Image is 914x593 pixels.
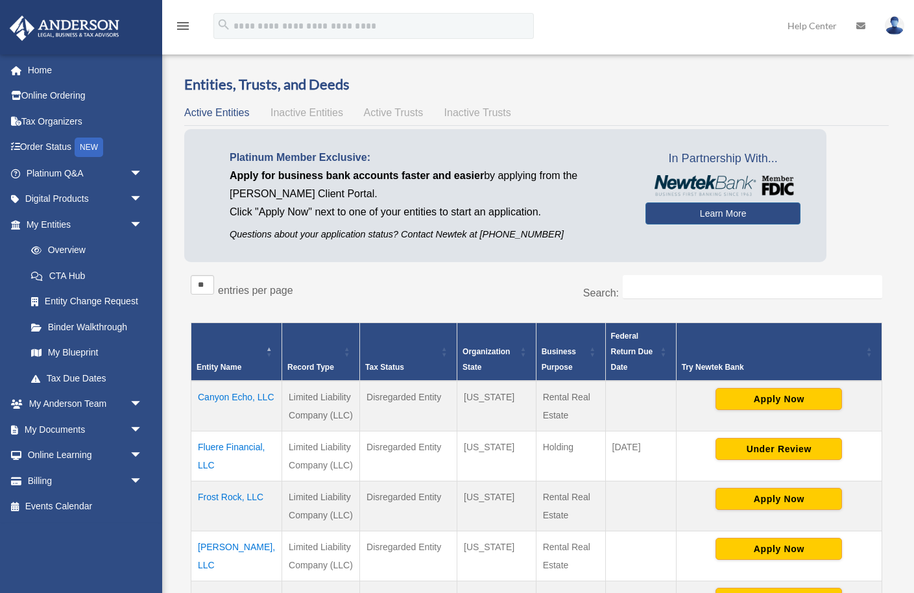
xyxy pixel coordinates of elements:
td: Rental Real Estate [536,381,605,431]
img: NewtekBankLogoSM.png [652,175,794,196]
button: Apply Now [716,538,842,560]
a: Entity Change Request [18,289,156,315]
th: Federal Return Due Date: Activate to sort [605,323,676,381]
i: menu [175,18,191,34]
button: Apply Now [716,488,842,510]
a: Events Calendar [9,494,162,520]
th: Business Purpose: Activate to sort [536,323,605,381]
td: Limited Liability Company (LLC) [282,381,360,431]
a: Overview [18,237,149,263]
span: In Partnership With... [645,149,800,169]
span: Inactive Entities [271,107,343,118]
span: arrow_drop_down [130,160,156,187]
div: Try Newtek Bank [682,359,862,375]
a: My Entitiesarrow_drop_down [9,212,156,237]
a: Learn More [645,202,800,224]
th: Try Newtek Bank : Activate to sort [676,323,882,381]
a: Tax Due Dates [18,365,156,391]
img: User Pic [885,16,904,35]
label: entries per page [218,285,293,296]
a: My Anderson Teamarrow_drop_down [9,391,162,417]
a: My Documentsarrow_drop_down [9,417,162,442]
span: arrow_drop_down [130,186,156,213]
a: Billingarrow_drop_down [9,468,162,494]
span: Apply for business bank accounts faster and easier [230,170,484,181]
td: Disregarded Entity [360,431,457,481]
td: Limited Liability Company (LLC) [282,531,360,581]
th: Record Type: Activate to sort [282,323,360,381]
div: NEW [75,138,103,157]
td: Frost Rock, LLC [191,481,282,531]
label: Search: [583,287,619,298]
td: [DATE] [605,431,676,481]
th: Organization State: Activate to sort [457,323,536,381]
a: CTA Hub [18,263,156,289]
p: Questions about your application status? Contact Newtek at [PHONE_NUMBER] [230,226,626,243]
a: Platinum Q&Aarrow_drop_down [9,160,162,186]
span: Inactive Trusts [444,107,511,118]
span: arrow_drop_down [130,468,156,494]
td: Limited Liability Company (LLC) [282,431,360,481]
td: [US_STATE] [457,381,536,431]
button: Apply Now [716,388,842,410]
span: Entity Name [197,363,241,372]
td: Disregarded Entity [360,531,457,581]
span: Record Type [287,363,334,372]
td: [US_STATE] [457,531,536,581]
span: arrow_drop_down [130,417,156,443]
i: search [217,18,231,32]
p: Click "Apply Now" next to one of your entities to start an application. [230,203,626,221]
a: menu [175,23,191,34]
td: Rental Real Estate [536,531,605,581]
a: Binder Walkthrough [18,314,156,340]
span: arrow_drop_down [130,442,156,469]
a: Home [9,57,162,83]
span: Active Trusts [364,107,424,118]
span: Active Entities [184,107,249,118]
td: Disregarded Entity [360,381,457,431]
img: Anderson Advisors Platinum Portal [6,16,123,41]
th: Tax Status: Activate to sort [360,323,457,381]
td: Rental Real Estate [536,481,605,531]
td: [US_STATE] [457,431,536,481]
p: Platinum Member Exclusive: [230,149,626,167]
span: Organization State [463,347,510,372]
th: Entity Name: Activate to invert sorting [191,323,282,381]
td: [US_STATE] [457,481,536,531]
a: My Blueprint [18,340,156,366]
a: Online Ordering [9,83,162,109]
span: arrow_drop_down [130,212,156,238]
a: Online Learningarrow_drop_down [9,442,162,468]
td: Limited Liability Company (LLC) [282,481,360,531]
a: Digital Productsarrow_drop_down [9,186,162,212]
td: [PERSON_NAME], LLC [191,531,282,581]
h3: Entities, Trusts, and Deeds [184,75,889,95]
span: Federal Return Due Date [611,332,653,372]
td: Canyon Echo, LLC [191,381,282,431]
span: Business Purpose [542,347,576,372]
a: Tax Organizers [9,108,162,134]
button: Under Review [716,438,842,460]
span: Tax Status [365,363,404,372]
td: Disregarded Entity [360,481,457,531]
td: Holding [536,431,605,481]
a: Order StatusNEW [9,134,162,161]
td: Fluere Financial, LLC [191,431,282,481]
span: arrow_drop_down [130,391,156,418]
p: by applying from the [PERSON_NAME] Client Portal. [230,167,626,203]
